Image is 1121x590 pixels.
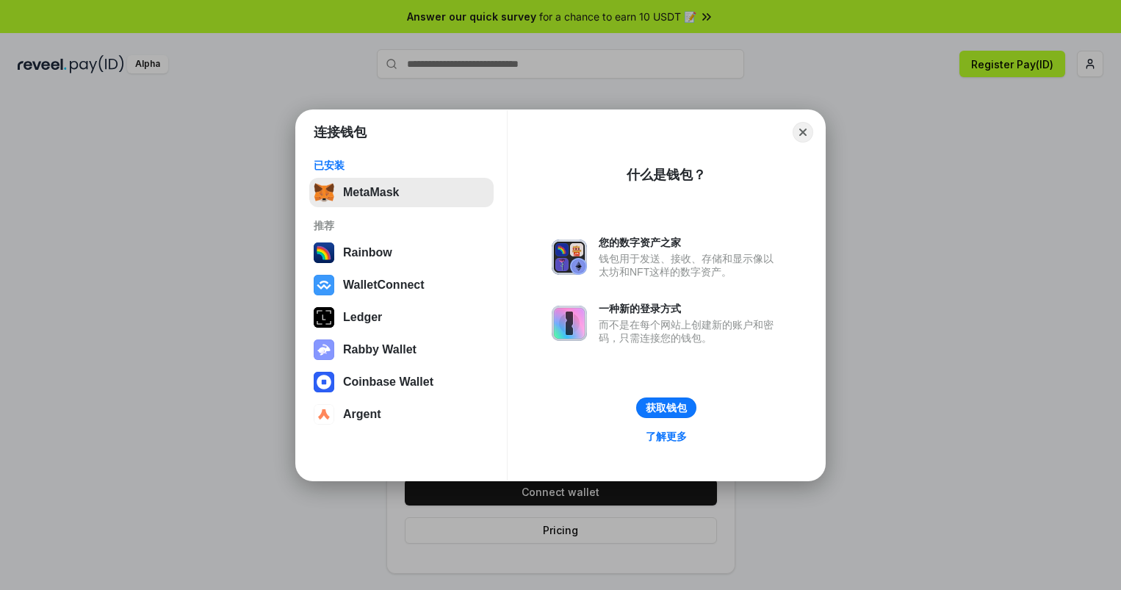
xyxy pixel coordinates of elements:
div: 您的数字资产之家 [599,236,781,249]
img: svg+xml,%3Csvg%20xmlns%3D%22http%3A%2F%2Fwww.w3.org%2F2000%2Fsvg%22%20fill%3D%22none%22%20viewBox... [552,240,587,275]
div: 而不是在每个网站上创建新的账户和密码，只需连接您的钱包。 [599,318,781,345]
div: WalletConnect [343,278,425,292]
button: Ledger [309,303,494,332]
div: Rabby Wallet [343,343,417,356]
div: 了解更多 [646,430,687,443]
button: MetaMask [309,178,494,207]
div: MetaMask [343,186,399,199]
div: Rainbow [343,246,392,259]
img: svg+xml,%3Csvg%20width%3D%2228%22%20height%3D%2228%22%20viewBox%3D%220%200%2028%2028%22%20fill%3D... [314,275,334,295]
div: 已安装 [314,159,489,172]
div: 什么是钱包？ [627,166,706,184]
h1: 连接钱包 [314,123,367,141]
button: Close [793,122,813,143]
button: Argent [309,400,494,429]
div: 推荐 [314,219,489,232]
button: WalletConnect [309,270,494,300]
img: svg+xml,%3Csvg%20xmlns%3D%22http%3A%2F%2Fwww.w3.org%2F2000%2Fsvg%22%20fill%3D%22none%22%20viewBox... [314,339,334,360]
a: 了解更多 [637,427,696,446]
button: Coinbase Wallet [309,367,494,397]
button: 获取钱包 [636,397,696,418]
img: svg+xml,%3Csvg%20fill%3D%22none%22%20height%3D%2233%22%20viewBox%3D%220%200%2035%2033%22%20width%... [314,182,334,203]
div: 获取钱包 [646,401,687,414]
img: svg+xml,%3Csvg%20width%3D%2228%22%20height%3D%2228%22%20viewBox%3D%220%200%2028%2028%22%20fill%3D... [314,404,334,425]
img: svg+xml,%3Csvg%20width%3D%2228%22%20height%3D%2228%22%20viewBox%3D%220%200%2028%2028%22%20fill%3D... [314,372,334,392]
div: 钱包用于发送、接收、存储和显示像以太坊和NFT这样的数字资产。 [599,252,781,278]
div: 一种新的登录方式 [599,302,781,315]
div: Argent [343,408,381,421]
img: svg+xml,%3Csvg%20xmlns%3D%22http%3A%2F%2Fwww.w3.org%2F2000%2Fsvg%22%20width%3D%2228%22%20height%3... [314,307,334,328]
button: Rabby Wallet [309,335,494,364]
img: svg+xml,%3Csvg%20xmlns%3D%22http%3A%2F%2Fwww.w3.org%2F2000%2Fsvg%22%20fill%3D%22none%22%20viewBox... [552,306,587,341]
img: svg+xml,%3Csvg%20width%3D%22120%22%20height%3D%22120%22%20viewBox%3D%220%200%20120%20120%22%20fil... [314,242,334,263]
div: Coinbase Wallet [343,375,433,389]
button: Rainbow [309,238,494,267]
div: Ledger [343,311,382,324]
